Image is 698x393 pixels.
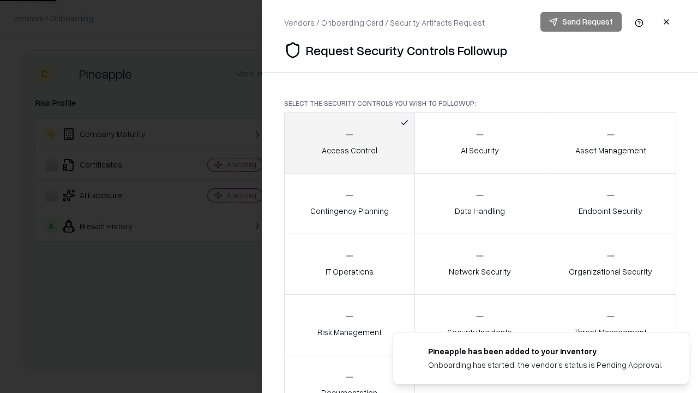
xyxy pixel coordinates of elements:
img: pineappleenergy.com [406,346,419,359]
p: IT Operations [326,266,374,277]
button: IT Operations [284,234,415,295]
button: Asset Management [545,112,676,174]
button: Data Handling [414,173,546,234]
p: AI Security [461,145,499,156]
p: Endpoint Security [579,205,642,217]
p: Threat Management [574,326,647,338]
p: Organizational Security [569,266,652,277]
button: Organizational Security [545,234,676,295]
p: Security Incidents [447,326,512,338]
button: Access Control [284,112,415,174]
p: Request Security Controls Followup [306,41,507,59]
button: Endpoint Security [545,173,676,234]
p: Risk Management [317,326,382,338]
p: Contingency Planning [310,205,389,217]
button: Security Incidents [414,294,546,355]
div: Pineapple has been added to your inventory [428,346,663,357]
div: Vendors / Onboarding Card / Security Artifacts Request [284,17,485,28]
button: Threat Management [545,294,676,355]
button: Risk Management [284,294,415,355]
div: Onboarding has started, the vendor's status is Pending Approval. [428,359,663,371]
button: AI Security [414,112,546,174]
button: Contingency Planning [284,173,415,234]
p: Asset Management [575,145,646,156]
p: Data Handling [455,205,505,217]
p: Network Security [449,266,511,277]
p: Access Control [322,145,377,156]
p: Select the security controls you wish to followup: [284,99,676,108]
button: Network Security [414,234,546,295]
